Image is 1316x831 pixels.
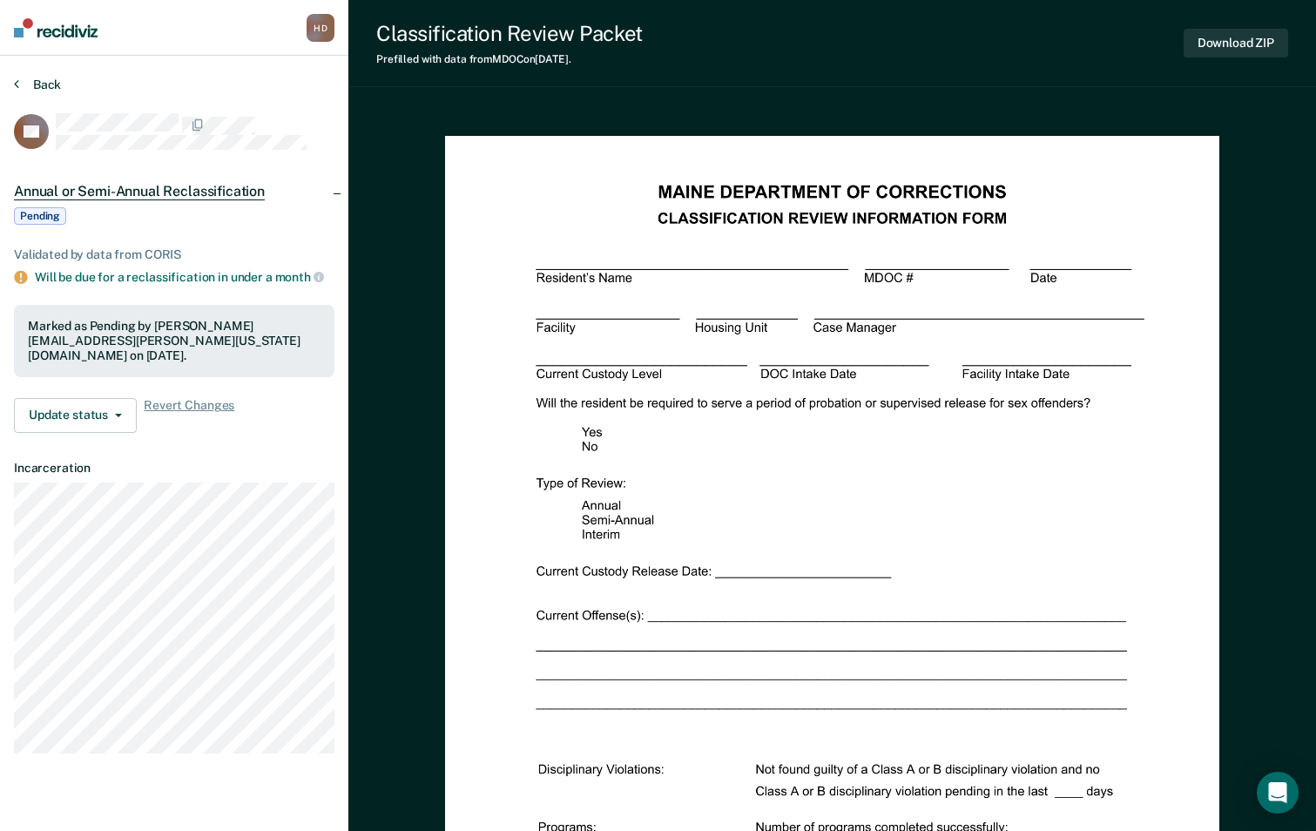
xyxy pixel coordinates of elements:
button: HD [307,14,334,42]
div: Will be due for a reclassification in under a month [35,269,334,285]
span: Annual or Semi-Annual Reclassification [14,183,265,200]
img: Recidiviz [14,18,98,37]
button: Update status [14,398,137,433]
div: Prefilled with data from MDOC on [DATE] . [376,53,643,65]
div: Validated by data from CORIS [14,247,334,262]
span: Revert Changes [144,398,234,433]
div: Classification Review Packet [376,21,643,46]
span: Pending [14,207,66,225]
button: Download ZIP [1184,29,1288,57]
button: Back [14,77,61,92]
div: Marked as Pending by [PERSON_NAME][EMAIL_ADDRESS][PERSON_NAME][US_STATE][DOMAIN_NAME] on [DATE]. [28,319,321,362]
dt: Incarceration [14,461,334,476]
div: H D [307,14,334,42]
div: Open Intercom Messenger [1257,772,1299,814]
